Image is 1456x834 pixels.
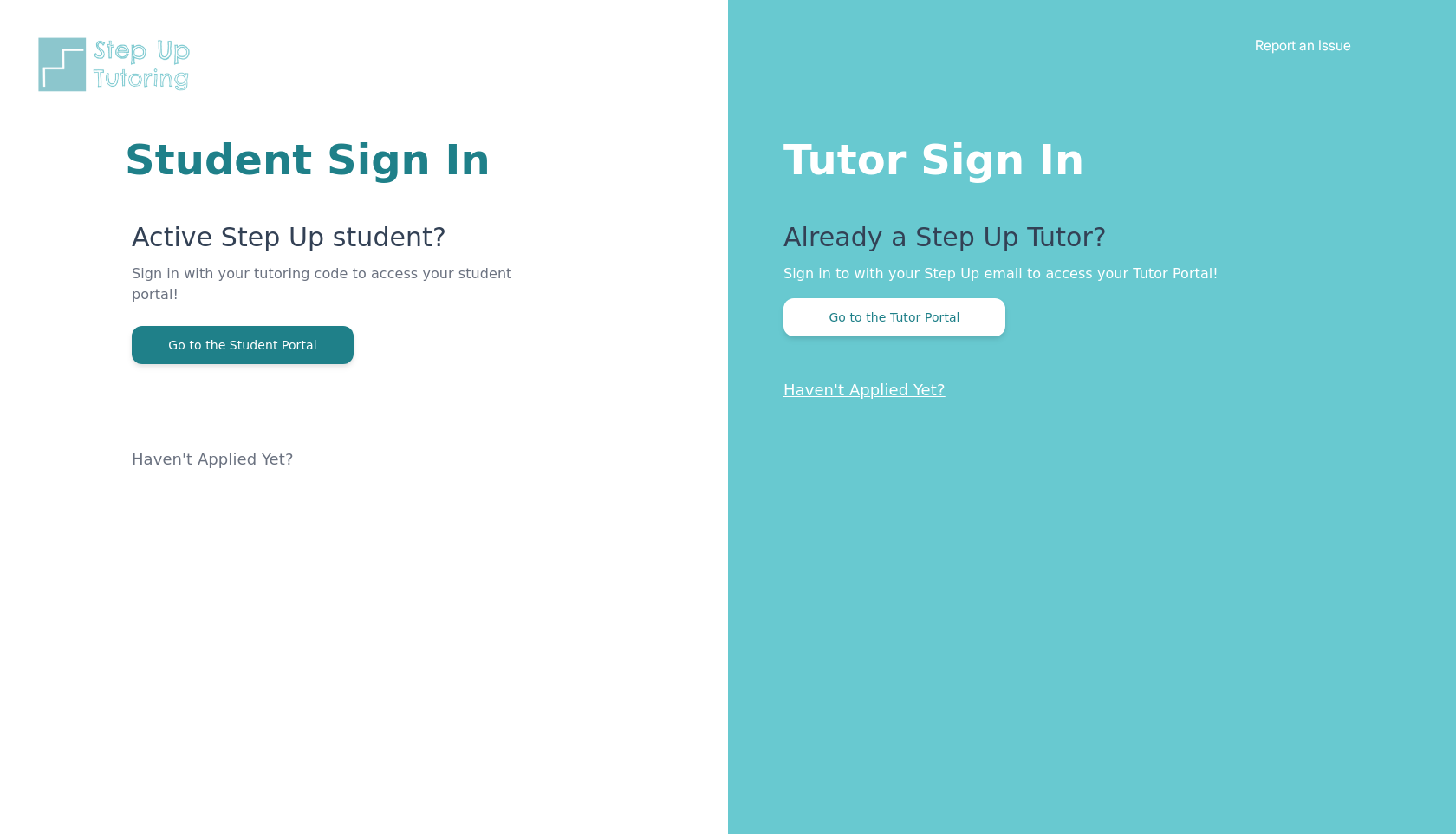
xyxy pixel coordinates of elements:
[132,326,354,364] button: Go to the Student Portal
[132,264,520,326] p: Sign in with your tutoring code to access your student portal!
[35,35,201,94] img: Step Up Tutoring horizontal logo
[783,132,1387,180] h1: Tutor Sign In
[132,222,520,264] p: Active Step Up student?
[132,336,354,353] a: Go to the Student Portal
[783,309,1005,325] a: Go to the Tutor Portal
[783,264,1387,284] p: Sign in to with your Step Up email to access your Tutor Portal!
[132,450,294,468] a: Haven't Applied Yet?
[783,298,1005,336] button: Go to the Tutor Portal
[783,381,946,399] a: Haven't Applied Yet?
[1255,36,1351,54] a: Report an Issue
[125,139,520,180] h1: Student Sign In
[783,222,1387,264] p: Already a Step Up Tutor?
